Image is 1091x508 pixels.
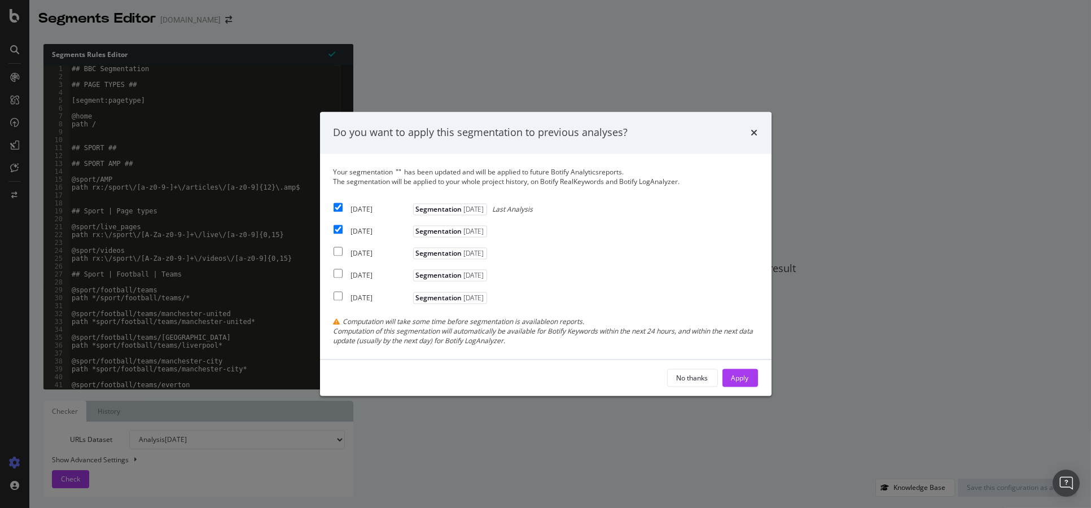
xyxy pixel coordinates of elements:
[677,373,708,383] div: No thanks
[462,249,484,259] span: [DATE]
[731,373,749,383] div: Apply
[351,204,410,214] div: [DATE]
[334,167,758,186] div: Your segmentation has been updated and will be applied to future Botify Analytics reports.
[1053,470,1080,497] div: Open Intercom Messenger
[413,248,487,260] span: Segmentation
[320,112,772,396] div: modal
[413,226,487,238] span: Segmentation
[722,369,758,387] button: Apply
[751,125,758,140] div: times
[413,203,487,215] span: Segmentation
[462,227,484,237] span: [DATE]
[334,125,628,140] div: Do you want to apply this segmentation to previous analyses?
[413,270,487,282] span: Segmentation
[493,204,533,214] span: Last Analysis
[343,317,585,326] span: Computation will take some time before segmentation is available on reports.
[351,293,410,303] div: [DATE]
[351,249,410,259] div: [DATE]
[413,292,487,304] span: Segmentation
[462,271,484,281] span: [DATE]
[334,326,758,345] div: Computation of this segmentation will automatically be available for Botify Keywords within the n...
[334,177,758,186] div: The segmentation will be applied to your whole project history, on Botify RealKeywords and Botify...
[351,227,410,237] div: [DATE]
[462,293,484,303] span: [DATE]
[667,369,718,387] button: No thanks
[351,271,410,281] div: [DATE]
[462,204,484,214] span: [DATE]
[396,167,402,177] span: " "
